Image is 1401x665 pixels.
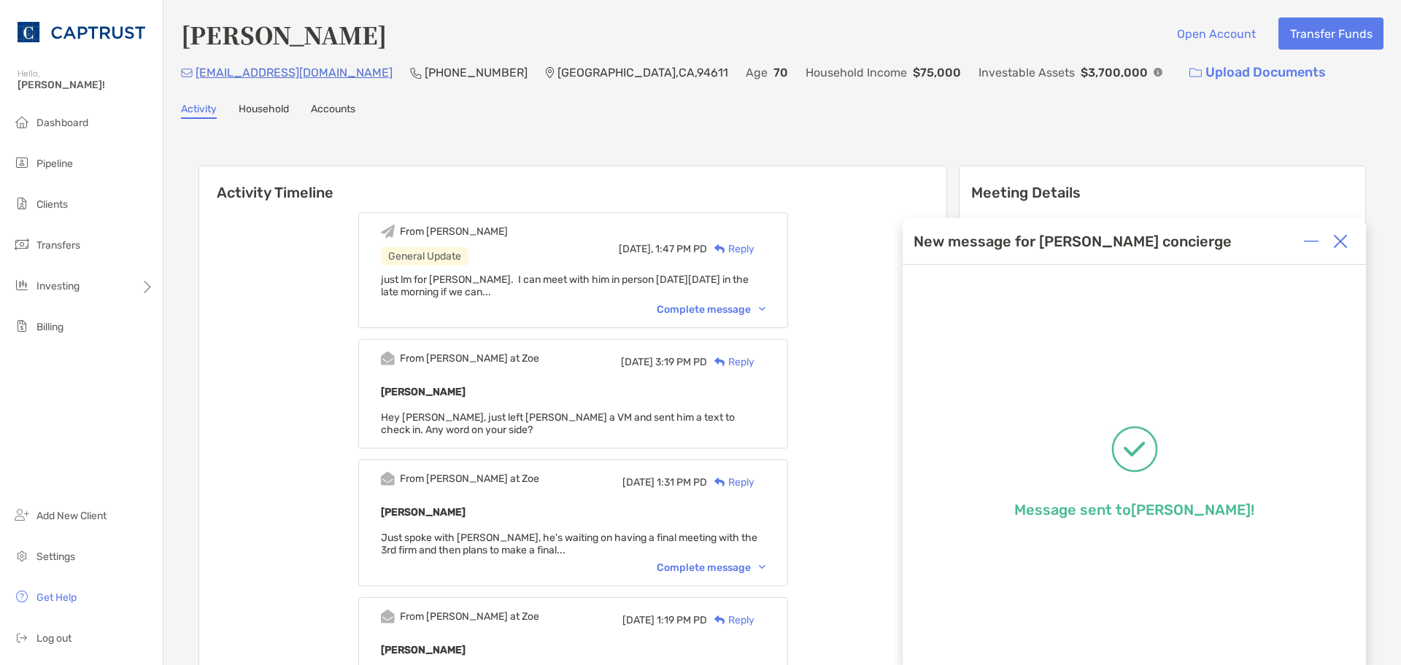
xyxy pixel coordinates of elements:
[13,113,31,131] img: dashboard icon
[714,244,725,254] img: Reply icon
[381,610,395,623] img: Event icon
[655,243,707,255] span: 1:47 PM PD
[655,356,707,368] span: 3:19 PM PD
[400,472,539,485] div: From [PERSON_NAME] at Zoe
[36,117,88,129] span: Dashboard
[914,233,1232,250] div: New message for [PERSON_NAME] concierge
[381,247,468,265] div: General Update
[239,103,289,119] a: Household
[707,612,754,628] div: Reply
[181,103,217,119] a: Activity
[381,386,466,398] b: [PERSON_NAME]
[36,198,68,211] span: Clients
[621,356,653,368] span: [DATE]
[657,476,707,489] span: 1:31 PM PD
[707,475,754,490] div: Reply
[425,63,528,82] p: [PHONE_NUMBER]
[971,184,1354,202] p: Meeting Details
[13,276,31,294] img: investing icon
[746,63,768,82] p: Age
[36,591,77,604] span: Get Help
[400,352,539,365] div: From [PERSON_NAME] at Zoe
[13,195,31,212] img: clients icon
[181,69,193,77] img: Email Icon
[196,63,393,82] p: [EMAIL_ADDRESS][DOMAIN_NAME]
[181,17,387,51] h4: [PERSON_NAME]
[557,63,728,82] p: [GEOGRAPHIC_DATA] , CA , 94611
[199,166,946,201] h6: Activity Timeline
[400,610,539,623] div: From [PERSON_NAME] at Zoe
[714,478,725,487] img: Reply icon
[381,273,749,298] span: just lm for [PERSON_NAME]. I can meet with him in person [DATE][DATE] in the late morning if we c...
[381,644,466,656] b: [PERSON_NAME]
[410,67,422,79] img: Phone Icon
[657,614,707,626] span: 1:19 PM PD
[381,506,466,518] b: [PERSON_NAME]
[913,63,961,82] p: $75,000
[1333,234,1348,249] img: Close
[13,236,31,253] img: transfers icon
[36,551,75,563] span: Settings
[657,303,765,316] div: Complete message
[1304,234,1319,249] img: Expand or collapse
[1111,426,1158,472] img: Message successfully sent
[36,280,80,292] span: Investing
[1154,68,1162,77] img: Info Icon
[36,321,63,333] span: Billing
[13,154,31,171] img: pipeline icon
[13,629,31,646] img: logout icon
[36,157,73,170] span: Pipeline
[714,357,725,367] img: Reply icon
[1165,17,1267,50] button: Open Account
[1081,63,1148,82] p: $3,700,000
[707,354,754,370] div: Reply
[806,63,907,82] p: Household Income
[36,239,80,252] span: Transfers
[381,532,757,556] span: Just spoke with [PERSON_NAME], he's waiting on having a final meeting with the 3rd firm and then ...
[707,241,754,257] div: Reply
[1278,17,1383,50] button: Transfer Funds
[13,547,31,564] img: settings icon
[1189,68,1202,78] img: button icon
[18,79,154,91] span: [PERSON_NAME]!
[381,411,735,436] span: Hey [PERSON_NAME], just left [PERSON_NAME] a VM and sent him a text to check in. Any word on your...
[759,565,765,569] img: Chevron icon
[13,588,31,605] img: get-help icon
[545,67,555,79] img: Location Icon
[13,506,31,524] img: add_new_client icon
[36,510,107,522] span: Add New Client
[619,243,653,255] span: [DATE],
[657,561,765,574] div: Complete message
[381,472,395,486] img: Event icon
[759,307,765,311] img: Chevron icon
[1014,501,1254,518] p: Message sent to [PERSON_NAME] !
[773,63,788,82] p: 70
[979,63,1075,82] p: Investable Assets
[18,6,145,58] img: CAPTRUST Logo
[36,632,72,645] span: Log out
[381,225,395,238] img: Event icon
[622,614,655,626] span: [DATE]
[622,476,655,489] span: [DATE]
[1180,57,1335,88] a: Upload Documents
[400,225,508,238] div: From [PERSON_NAME]
[714,615,725,625] img: Reply icon
[13,317,31,335] img: billing icon
[311,103,355,119] a: Accounts
[381,351,395,365] img: Event icon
